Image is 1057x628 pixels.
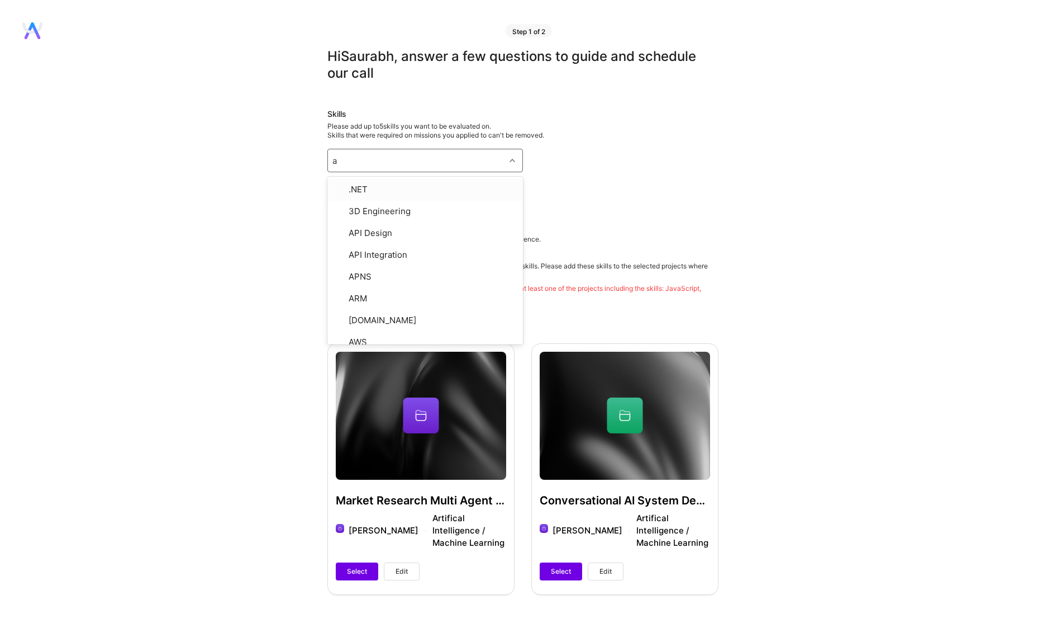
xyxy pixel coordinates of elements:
[327,108,718,120] div: Skills
[327,235,718,302] div: Please select projects that best represent your skills and experience. Be prepared to discuss the...
[540,563,582,580] button: Select
[336,563,378,580] button: Select
[334,271,516,284] div: APNS
[327,284,718,302] div: Please make sure that at least two projects are selected, with at least one of the projects inclu...
[334,227,516,240] div: API Design
[334,183,516,196] div: .NET
[347,566,367,577] span: Select
[327,48,718,82] div: Hi Saurabh , answer a few questions to guide and schedule our call
[396,566,408,577] span: Edit
[334,292,516,305] div: ARM
[588,563,623,580] button: Edit
[334,336,516,349] div: AWS
[327,122,718,140] div: Please add up to 5 skills you want to be evaluated on.
[510,158,515,163] i: icon Chevron
[551,566,571,577] span: Select
[506,24,552,37] div: Step 1 of 2
[334,205,516,218] div: 3D Engineering
[599,566,612,577] span: Edit
[334,249,516,262] div: API Integration
[334,314,516,327] div: [DOMAIN_NAME]
[327,131,544,139] span: Skills that were required on missions you applied to can't be removed.
[384,563,420,580] button: Edit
